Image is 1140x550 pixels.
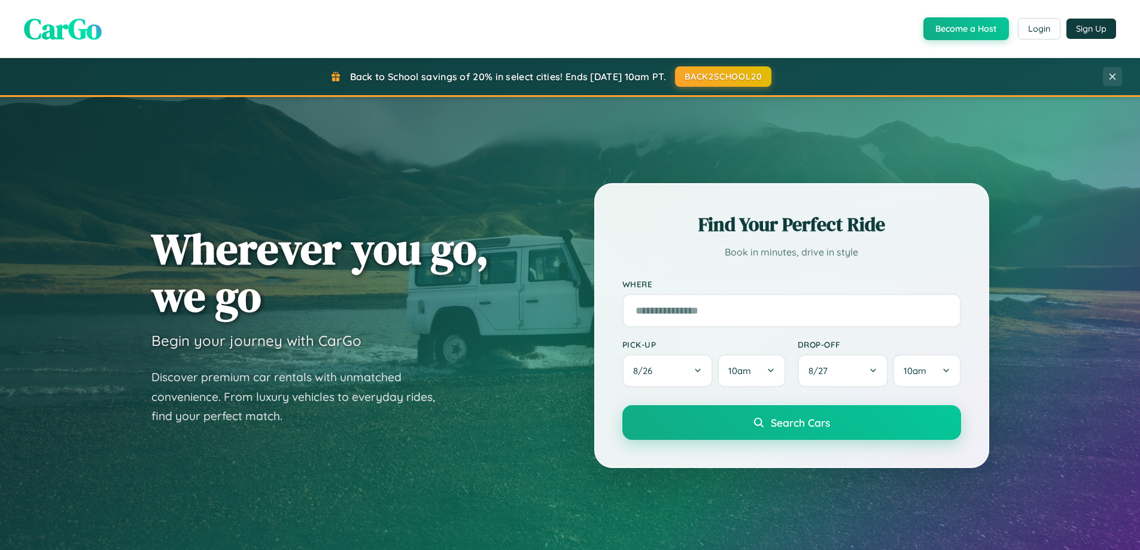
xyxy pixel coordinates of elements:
button: Search Cars [622,405,961,440]
label: Pick-up [622,339,786,350]
h3: Begin your journey with CarGo [151,332,361,350]
button: BACK2SCHOOL20 [675,66,771,87]
span: 10am [904,365,926,376]
h2: Find Your Perfect Ride [622,211,961,238]
button: Become a Host [923,17,1009,40]
button: 10am [718,354,785,387]
span: 8 / 26 [633,365,658,376]
button: Sign Up [1066,19,1116,39]
span: Back to School savings of 20% in select cities! Ends [DATE] 10am PT. [350,71,666,83]
button: 10am [893,354,960,387]
p: Discover premium car rentals with unmatched convenience. From luxury vehicles to everyday rides, ... [151,367,451,426]
p: Book in minutes, drive in style [622,244,961,261]
label: Drop-off [798,339,961,350]
button: Login [1018,18,1060,39]
span: Search Cars [771,416,830,429]
span: 10am [728,365,751,376]
h1: Wherever you go, we go [151,225,489,320]
button: 8/26 [622,354,713,387]
span: CarGo [24,9,102,48]
span: 8 / 27 [808,365,834,376]
button: 8/27 [798,354,889,387]
label: Where [622,279,961,289]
